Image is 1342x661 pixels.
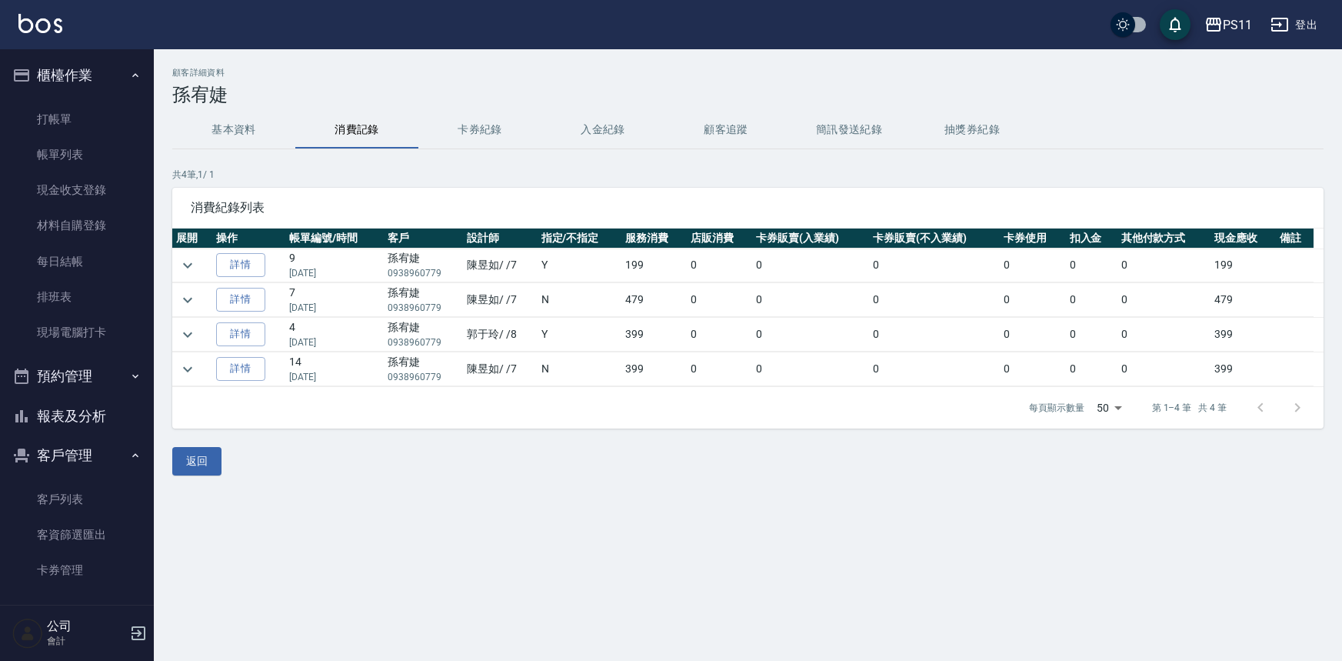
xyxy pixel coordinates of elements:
td: 0 [1000,352,1065,386]
button: 客戶管理 [6,436,148,476]
td: 0 [869,249,1000,282]
button: expand row [176,358,199,381]
a: 詳情 [216,288,265,312]
th: 設計師 [463,229,538,249]
td: 0 [687,249,752,282]
td: 479 [1210,283,1276,317]
button: expand row [176,323,199,346]
button: 報表及分析 [6,396,148,436]
a: 每日結帳 [6,244,148,279]
td: 0 [687,283,752,317]
td: 0 [1000,249,1065,282]
p: [DATE] [289,301,380,315]
p: 0938960779 [388,301,459,315]
td: 0 [1000,283,1065,317]
td: 399 [621,352,687,386]
a: 現場電腦打卡 [6,315,148,350]
td: 0 [752,352,869,386]
a: 客資篩選匯出 [6,517,148,553]
a: 卡券管理 [6,553,148,588]
td: 0 [1117,318,1210,352]
p: [DATE] [289,266,380,280]
td: 0 [752,283,869,317]
td: 0 [869,318,1000,352]
button: 入金紀錄 [541,112,664,149]
th: 操作 [212,229,286,249]
td: N [538,352,622,386]
button: 返回 [172,447,221,476]
td: 0 [687,352,752,386]
button: 預約管理 [6,356,148,396]
td: 9 [285,249,384,282]
td: 399 [621,318,687,352]
th: 客戶 [384,229,463,249]
h5: 公司 [47,619,125,634]
p: [DATE] [289,370,380,384]
td: 陳昱如 / /7 [463,249,538,282]
button: 登出 [1264,11,1324,39]
th: 店販消費 [687,229,752,249]
td: Y [538,249,622,282]
td: 7 [285,283,384,317]
td: 郭于玲 / /8 [463,318,538,352]
a: 帳單列表 [6,137,148,172]
a: 詳情 [216,357,265,381]
th: 帳單編號/時間 [285,229,384,249]
td: 0 [1066,352,1117,386]
button: save [1160,9,1190,40]
img: Logo [18,14,62,33]
td: 0 [752,318,869,352]
td: 0 [1117,352,1210,386]
td: 陳昱如 / /7 [463,283,538,317]
td: 0 [1066,318,1117,352]
a: 打帳單 [6,102,148,137]
td: 199 [621,249,687,282]
td: 0 [869,283,1000,317]
th: 其他付款方式 [1117,229,1210,249]
a: 客戶列表 [6,482,148,517]
th: 指定/不指定 [538,229,622,249]
td: 199 [1210,249,1276,282]
p: 共 4 筆, 1 / 1 [172,168,1324,182]
td: 0 [1117,249,1210,282]
th: 卡券使用 [1000,229,1065,249]
th: 卡券販賣(入業績) [752,229,869,249]
button: 顧客追蹤 [664,112,788,149]
td: 0 [1117,283,1210,317]
button: 櫃檯作業 [6,55,148,95]
td: 14 [285,352,384,386]
button: 抽獎券紀錄 [911,112,1034,149]
td: 0 [1066,283,1117,317]
img: Person [12,618,43,649]
h3: 孫宥婕 [172,84,1324,105]
a: 排班表 [6,279,148,315]
div: 50 [1091,387,1127,429]
th: 現金應收 [1210,229,1276,249]
th: 扣入金 [1066,229,1117,249]
button: 行銷工具 [6,595,148,635]
td: Y [538,318,622,352]
button: expand row [176,289,199,312]
p: 0938960779 [388,266,459,280]
p: 每頁顯示數量 [1029,401,1084,415]
td: 孫宥婕 [384,352,463,386]
td: 0 [869,352,1000,386]
td: 0 [1066,249,1117,282]
button: 卡券紀錄 [418,112,541,149]
td: 399 [1210,352,1276,386]
td: 4 [285,318,384,352]
td: N [538,283,622,317]
button: 消費記錄 [295,112,418,149]
p: 第 1–4 筆 共 4 筆 [1152,401,1227,415]
p: 會計 [47,634,125,648]
h2: 顧客詳細資料 [172,68,1324,78]
td: 孫宥婕 [384,318,463,352]
a: 材料自購登錄 [6,208,148,243]
td: 479 [621,283,687,317]
button: 基本資料 [172,112,295,149]
button: 簡訊發送紀錄 [788,112,911,149]
a: 詳情 [216,253,265,277]
td: 0 [752,249,869,282]
p: 0938960779 [388,370,459,384]
td: 孫宥婕 [384,249,463,282]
